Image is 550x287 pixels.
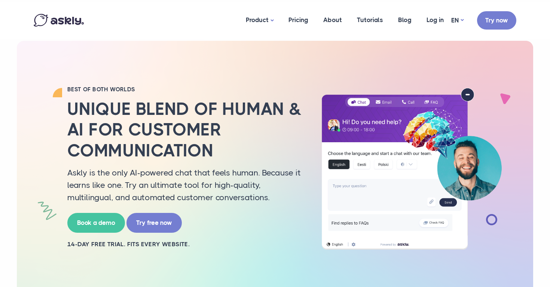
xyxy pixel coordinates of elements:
a: Pricing [281,2,316,38]
a: Log in [419,2,451,38]
a: Tutorials [349,2,391,38]
a: Blog [391,2,419,38]
p: Askly is the only AI-powered chat that feels human. Because it learns like one. Try an ultimate t... [67,167,303,204]
img: AI multilingual chat [314,88,509,250]
a: Book a demo [67,213,125,233]
a: Try free now [126,213,182,233]
h2: Unique blend of human & AI for customer communication [67,99,303,161]
a: Try now [477,11,516,30]
h2: BEST OF BOTH WORLDS [67,86,303,93]
h2: 14-day free trial. Fits every website. [67,240,303,248]
img: Askly [34,14,84,27]
a: Product [238,2,281,39]
a: EN [451,15,464,26]
a: About [316,2,349,38]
